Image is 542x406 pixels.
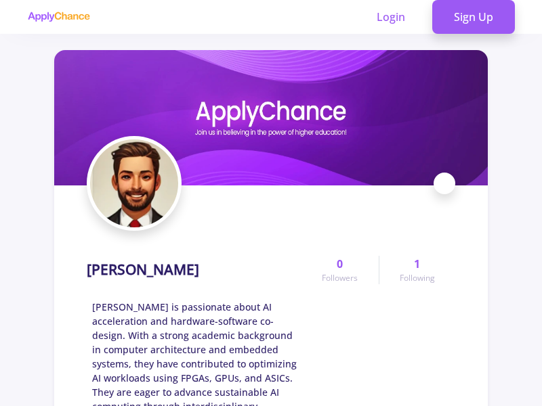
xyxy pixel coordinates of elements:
span: 0 [337,256,343,272]
a: 0Followers [301,256,378,284]
span: Following [400,272,435,284]
img: Kevin Robinsonavatar [90,139,178,227]
img: Kevin Robinsoncover image [54,50,488,185]
span: Followers [322,272,358,284]
span: 1 [414,256,420,272]
a: 1Following [379,256,455,284]
img: applychance logo text only [27,12,90,22]
h1: [PERSON_NAME] [87,261,199,278]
